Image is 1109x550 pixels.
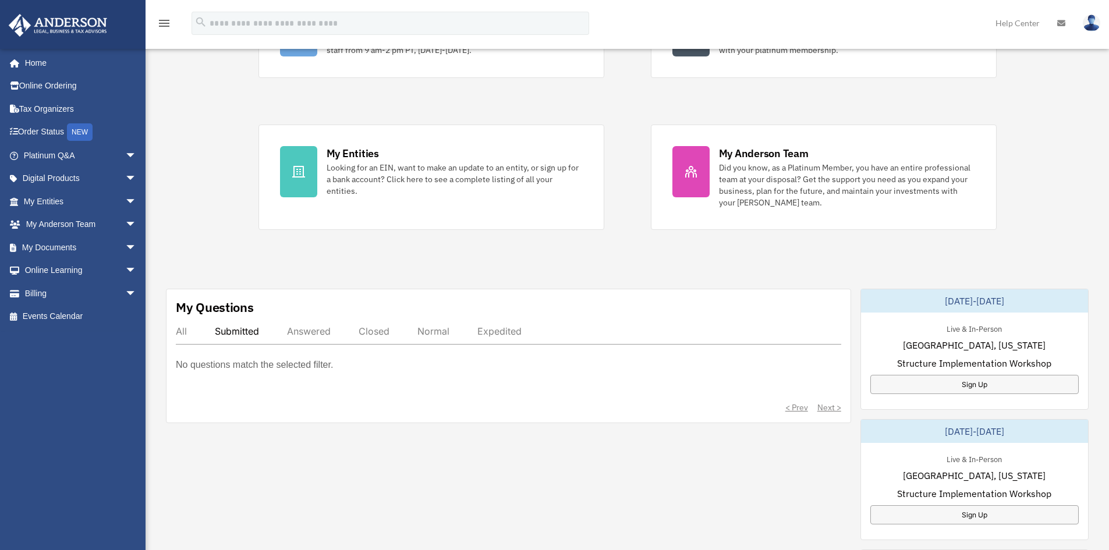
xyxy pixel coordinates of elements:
a: Online Ordering [8,74,154,98]
div: [DATE]-[DATE] [861,420,1088,443]
span: arrow_drop_down [125,144,148,168]
div: NEW [67,123,93,141]
i: search [194,16,207,29]
div: My Anderson Team [719,146,809,161]
a: Platinum Q&Aarrow_drop_down [8,144,154,167]
div: Live & In-Person [937,452,1011,464]
div: Submitted [215,325,259,337]
a: Tax Organizers [8,97,154,120]
a: Events Calendar [8,305,154,328]
a: menu [157,20,171,30]
a: Sign Up [870,505,1079,524]
span: arrow_drop_down [125,167,148,191]
div: Expedited [477,325,522,337]
a: Sign Up [870,375,1079,394]
a: My Anderson Teamarrow_drop_down [8,213,154,236]
span: arrow_drop_down [125,282,148,306]
div: Did you know, as a Platinum Member, you have an entire professional team at your disposal? Get th... [719,162,975,208]
div: Live & In-Person [937,322,1011,334]
span: arrow_drop_down [125,259,148,283]
img: Anderson Advisors Platinum Portal [5,14,111,37]
span: [GEOGRAPHIC_DATA], [US_STATE] [903,338,1046,352]
span: Structure Implementation Workshop [897,356,1051,370]
a: My Entities Looking for an EIN, want to make an update to an entity, or sign up for a bank accoun... [258,125,604,230]
span: [GEOGRAPHIC_DATA], [US_STATE] [903,469,1046,482]
a: Online Learningarrow_drop_down [8,259,154,282]
span: Structure Implementation Workshop [897,487,1051,501]
span: arrow_drop_down [125,213,148,237]
a: My Documentsarrow_drop_down [8,236,154,259]
a: Home [8,51,148,74]
div: All [176,325,187,337]
a: Billingarrow_drop_down [8,282,154,305]
div: [DATE]-[DATE] [861,289,1088,313]
a: My Entitiesarrow_drop_down [8,190,154,213]
p: No questions match the selected filter. [176,357,333,373]
div: Answered [287,325,331,337]
a: Order StatusNEW [8,120,154,144]
i: menu [157,16,171,30]
img: User Pic [1083,15,1100,31]
div: Closed [359,325,389,337]
a: Digital Productsarrow_drop_down [8,167,154,190]
div: My Entities [327,146,379,161]
div: Normal [417,325,449,337]
span: arrow_drop_down [125,190,148,214]
a: My Anderson Team Did you know, as a Platinum Member, you have an entire professional team at your... [651,125,997,230]
div: My Questions [176,299,254,316]
span: arrow_drop_down [125,236,148,260]
div: Looking for an EIN, want to make an update to an entity, or sign up for a bank account? Click her... [327,162,583,197]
